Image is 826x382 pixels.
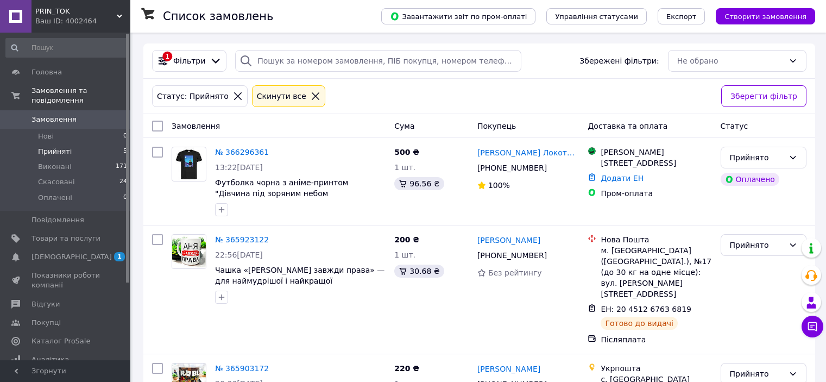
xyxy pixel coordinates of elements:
[588,122,667,130] span: Доставка та оплата
[475,160,549,176] div: [PHONE_NUMBER]
[123,131,127,141] span: 0
[601,174,644,183] a: Додати ЕН
[255,90,308,102] div: Cкинути все
[394,235,419,244] span: 200 ₴
[579,55,659,66] span: Збережені фільтри:
[172,147,206,181] a: Фото товару
[601,234,711,245] div: Нова Пошта
[477,122,516,130] span: Покупець
[38,131,54,141] span: Нові
[31,355,69,365] span: Аналітика
[802,316,823,337] button: Чат з покупцем
[215,364,269,373] a: № 365903172
[381,8,535,24] button: Завантажити звіт по пром-оплаті
[38,193,72,203] span: Оплачені
[163,10,273,23] h1: Список замовлень
[555,12,638,21] span: Управління статусами
[601,363,711,374] div: Укрпошта
[721,173,779,186] div: Оплачено
[666,12,697,21] span: Експорт
[546,8,647,24] button: Управління статусами
[31,67,62,77] span: Головна
[394,163,415,172] span: 1 шт.
[677,55,784,67] div: Не обрано
[730,239,784,251] div: Прийнято
[394,122,414,130] span: Cума
[31,318,61,328] span: Покупці
[705,11,815,20] a: Створити замовлення
[215,163,263,172] span: 13:22[DATE]
[172,235,206,268] img: Фото товару
[394,251,415,259] span: 1 шт.
[155,90,231,102] div: Статус: Прийнято
[215,266,384,285] a: Чашка «[PERSON_NAME] завжди права» — для наймудрішої і найкращої
[31,86,130,105] span: Замовлення та повідомлення
[31,271,100,290] span: Показники роботи компанії
[390,11,527,21] span: Завантажити звіт по пром-оплаті
[215,178,348,198] a: Футболка чорна з аніме-принтом "Дівчина під зоряним небом
[601,245,711,299] div: м. [GEOGRAPHIC_DATA] ([GEOGRAPHIC_DATA].), №17 (до 30 кг на одне місце): вул. [PERSON_NAME][STREE...
[716,8,815,24] button: Створити замовлення
[38,147,72,156] span: Прийняті
[601,305,691,314] span: ЕН: 20 4512 6763 6819
[601,317,678,330] div: Готово до видачі
[475,248,549,263] div: [PHONE_NUMBER]
[730,152,784,164] div: Прийнято
[31,336,90,346] span: Каталог ProSale
[123,193,127,203] span: 0
[601,147,711,158] div: [PERSON_NAME]
[119,177,127,187] span: 24
[477,235,540,246] a: [PERSON_NAME]
[31,299,60,309] span: Відгуки
[394,148,419,156] span: 500 ₴
[172,234,206,269] a: Фото товару
[215,148,269,156] a: № 366296361
[601,158,711,168] div: [STREET_ADDRESS]
[601,334,711,345] div: Післяплата
[394,177,444,190] div: 96.56 ₴
[601,188,711,199] div: Пром-оплата
[235,50,521,72] input: Пошук за номером замовлення, ПІБ покупця, номером телефону, Email, номером накладної
[730,368,784,380] div: Прийнято
[123,147,127,156] span: 5
[394,265,444,278] div: 30.68 ₴
[721,85,806,107] button: Зберегти фільтр
[215,251,263,259] span: 22:56[DATE]
[31,234,100,243] span: Товари та послуги
[31,115,77,124] span: Замовлення
[38,162,72,172] span: Виконані
[721,122,748,130] span: Статус
[35,7,117,16] span: PRIN_TOK
[488,268,542,277] span: Без рейтингу
[477,147,579,158] a: [PERSON_NAME] Локотарьова-[PERSON_NAME]
[394,364,419,373] span: 220 ₴
[175,147,203,181] img: Фото товару
[215,235,269,244] a: № 365923122
[114,252,125,261] span: 1
[38,177,75,187] span: Скасовані
[31,215,84,225] span: Повідомлення
[173,55,205,66] span: Фільтри
[658,8,705,24] button: Експорт
[116,162,127,172] span: 171
[5,38,128,58] input: Пошук
[35,16,130,26] div: Ваш ID: 4002464
[724,12,806,21] span: Створити замовлення
[488,181,510,190] span: 100%
[477,364,540,374] a: [PERSON_NAME]
[730,90,797,102] span: Зберегти фільтр
[172,122,220,130] span: Замовлення
[31,252,112,262] span: [DEMOGRAPHIC_DATA]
